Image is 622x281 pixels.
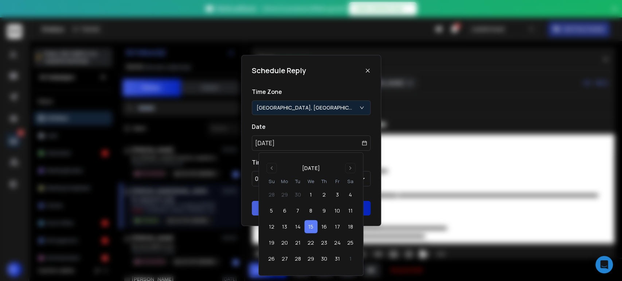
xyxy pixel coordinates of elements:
button: 26 [265,252,278,265]
button: Schedule [252,201,371,215]
th: Saturday [344,178,357,185]
button: 13 [278,220,291,233]
button: 9 [317,204,330,217]
th: Thursday [317,178,330,185]
button: 6 [278,204,291,217]
button: 16 [317,220,330,233]
button: 25 [344,236,357,249]
button: 27 [278,252,291,265]
th: Tuesday [291,178,304,185]
button: 28 [291,252,304,265]
th: Friday [330,178,344,185]
button: 10 [330,204,344,217]
div: [DATE] [302,165,320,172]
button: [DATE] [252,135,371,151]
button: 1 [304,188,317,201]
button: 29 [304,252,317,265]
div: Open Intercom Messenger [595,256,613,273]
button: 19 [265,236,278,249]
button: 3 [330,188,344,201]
button: 15 [304,220,317,233]
button: 11 [344,204,357,217]
button: Go to previous month [266,163,277,173]
button: 30 [317,252,330,265]
button: 4 [344,188,357,201]
button: 22 [304,236,317,249]
button: 31 [330,252,344,265]
p: [DATE] [255,139,275,147]
button: 18 [344,220,357,233]
button: 20 [278,236,291,249]
button: 14 [291,220,304,233]
button: 28 [265,188,278,201]
button: 2 [317,188,330,201]
button: 23 [317,236,330,249]
button: 8 [304,204,317,217]
th: Monday [278,178,291,185]
button: 12 [265,220,278,233]
button: 29 [278,188,291,201]
button: 1 [344,252,357,265]
h1: Schedule Reply [252,66,306,76]
button: 21 [291,236,304,249]
button: 7 [291,204,304,217]
button: 30 [291,188,304,201]
p: [GEOGRAPHIC_DATA], [GEOGRAPHIC_DATA] (UTC+6:00) [257,104,355,111]
button: 17 [330,220,344,233]
button: Go to next month [345,163,355,173]
h1: Time Zone [252,87,371,96]
h1: Time [252,158,371,167]
button: 5 [265,204,278,217]
div: 09 [255,174,262,183]
th: Wednesday [304,178,317,185]
th: Sunday [265,178,278,185]
h1: Date [252,122,371,131]
button: 24 [330,236,344,249]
